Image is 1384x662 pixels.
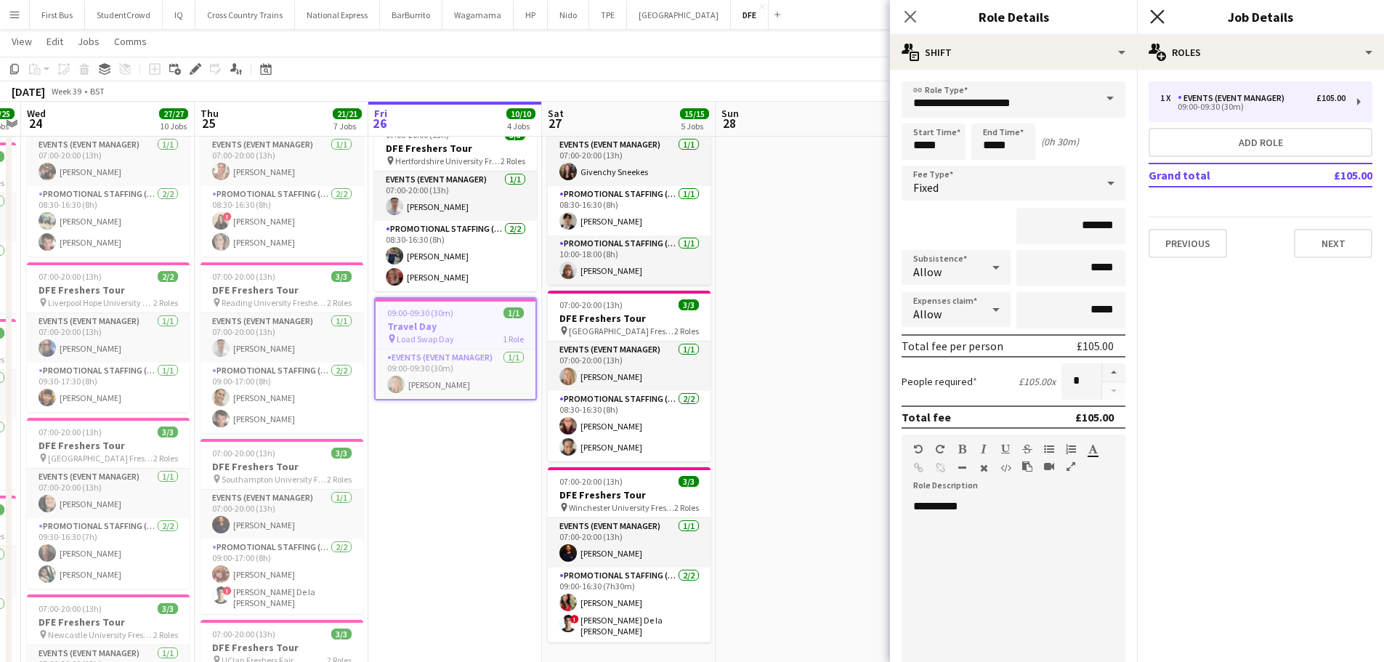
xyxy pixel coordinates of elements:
[158,271,178,282] span: 2/2
[327,297,352,308] span: 2 Roles
[387,307,453,318] span: 09:00-09:30 (30m)
[27,262,190,412] app-job-card: 07:00-20:00 (13h)2/2DFE Freshers Tour Liverpool Hope University Freshers Fair2 RolesEvents (Event...
[72,32,105,51] a: Jobs
[548,107,564,120] span: Sat
[374,297,537,400] app-job-card: 09:00-09:30 (30m)1/1Travel Day Load Swap Day1 RoleEvents (Event Manager)1/109:00-09:30 (30m)[PERS...
[548,1,589,29] button: Nido
[376,320,535,333] h3: Travel Day
[1077,339,1114,353] div: £105.00
[201,490,363,539] app-card-role: Events (Event Manager)1/107:00-20:00 (13h)[PERSON_NAME]
[569,326,674,336] span: [GEOGRAPHIC_DATA] Freshers Fair
[114,35,147,48] span: Comms
[201,262,363,433] app-job-card: 07:00-20:00 (13h)3/3DFE Freshers Tour Reading University Freshers Fair2 RolesEvents (Event Manage...
[548,137,711,186] app-card-role: Events (Event Manager)1/107:00-20:00 (13h)Givenchy Sneekes
[890,35,1137,70] div: Shift
[902,375,977,388] label: People required
[674,326,699,336] span: 2 Roles
[546,115,564,132] span: 27
[548,235,711,285] app-card-role: Promotional Staffing (Brand Ambassadors)1/110:00-18:00 (8h)[PERSON_NAME]
[913,443,923,455] button: Undo
[1149,229,1227,258] button: Previous
[913,265,942,279] span: Allow
[201,107,219,120] span: Thu
[201,283,363,296] h3: DFE Freshers Tour
[108,32,153,51] a: Comms
[1294,229,1372,258] button: Next
[201,363,363,433] app-card-role: Promotional Staffing (Brand Ambassadors)2/209:00-17:00 (8h)[PERSON_NAME][PERSON_NAME]
[548,391,711,461] app-card-role: Promotional Staffing (Brand Ambassadors)2/208:30-16:30 (8h)[PERSON_NAME][PERSON_NAME]
[913,180,939,195] span: Fixed
[27,107,46,120] span: Wed
[506,108,535,119] span: 10/10
[12,84,45,99] div: [DATE]
[223,212,232,221] span: !
[397,334,454,344] span: Load Swap Day
[681,121,708,132] div: 5 Jobs
[674,502,699,513] span: 2 Roles
[201,460,363,473] h3: DFE Freshers Tour
[503,307,524,318] span: 1/1
[569,502,674,513] span: Winchester University Freshers Fair
[333,121,361,132] div: 7 Jobs
[198,115,219,132] span: 25
[331,448,352,459] span: 3/3
[548,312,711,325] h3: DFE Freshers Tour
[153,297,178,308] span: 2 Roles
[153,629,178,640] span: 2 Roles
[48,453,153,464] span: [GEOGRAPHIC_DATA] Freshers Fair
[78,35,100,48] span: Jobs
[27,615,190,629] h3: DFE Freshers Tour
[39,603,102,614] span: 07:00-20:00 (13h)
[374,221,537,291] app-card-role: Promotional Staffing (Brand Ambassadors)2/208:30-16:30 (8h)[PERSON_NAME][PERSON_NAME]
[1066,443,1076,455] button: Ordered List
[27,363,190,412] app-card-role: Promotional Staffing (Brand Ambassadors)1/109:30-17:30 (8h)[PERSON_NAME]
[1137,35,1384,70] div: Roles
[1286,164,1372,187] td: £105.00
[1044,461,1054,472] button: Insert video
[548,86,711,285] app-job-card: 07:00-20:00 (13h)3/3DFE Freshers Tour Bristol University Freshers Fair3 RolesEvents (Event Manage...
[1178,93,1290,103] div: Events (Event Manager)
[201,539,363,614] app-card-role: Promotional Staffing (Brand Ambassadors)2/209:00-17:00 (8h)[PERSON_NAME]![PERSON_NAME] De la [PER...
[222,297,327,308] span: Reading University Freshers Fair
[195,1,295,29] button: Cross Country Trains
[6,32,38,51] a: View
[163,1,195,29] button: IQ
[158,427,178,437] span: 3/3
[902,339,1003,353] div: Total fee per person
[507,121,535,132] div: 4 Jobs
[27,418,190,589] div: 07:00-20:00 (13h)3/3DFE Freshers Tour [GEOGRAPHIC_DATA] Freshers Fair2 RolesEvents (Event Manager...
[48,629,153,640] span: Newcastle University Freshers Fair
[30,1,85,29] button: First Bus
[376,350,535,399] app-card-role: Events (Event Manager)1/109:00-09:30 (30m)[PERSON_NAME]
[374,107,387,120] span: Fri
[48,297,153,308] span: Liverpool Hope University Freshers Fair
[27,469,190,518] app-card-role: Events (Event Manager)1/107:00-20:00 (13h)[PERSON_NAME]
[1019,375,1056,388] div: £105.00 x
[90,86,105,97] div: BST
[295,1,380,29] button: National Express
[201,641,363,654] h3: DFE Freshers Tour
[1066,461,1076,472] button: Fullscreen
[1316,93,1345,103] div: £105.00
[27,518,190,589] app-card-role: Promotional Staffing (Brand Ambassadors)2/209:30-16:30 (7h)[PERSON_NAME][PERSON_NAME]
[1022,443,1032,455] button: Strikethrough
[589,1,627,29] button: TPE
[27,439,190,452] h3: DFE Freshers Tour
[548,342,711,391] app-card-role: Events (Event Manager)1/107:00-20:00 (13h)[PERSON_NAME]
[719,115,739,132] span: 28
[27,86,190,257] div: 07:00-20:00 (13h)3/3DFE Freshers Tour Kingston University Freshers Fair2 RolesEvents (Event Manag...
[570,615,579,623] span: !
[559,299,623,310] span: 07:00-20:00 (13h)
[374,142,537,155] h3: DFE Freshers Tour
[501,156,525,166] span: 2 Roles
[39,427,102,437] span: 07:00-20:00 (13h)
[159,108,188,119] span: 27/27
[331,271,352,282] span: 3/3
[201,86,363,257] div: 07:00-20:00 (13h)3/3DFE Freshers Tour Nottingham University Freshers Fair2 RolesEvents (Event Man...
[1041,135,1079,148] div: (0h 30m)
[935,443,945,455] button: Redo
[548,568,711,642] app-card-role: Promotional Staffing (Brand Ambassadors)2/209:00-16:30 (7h30m)[PERSON_NAME]![PERSON_NAME] De la [...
